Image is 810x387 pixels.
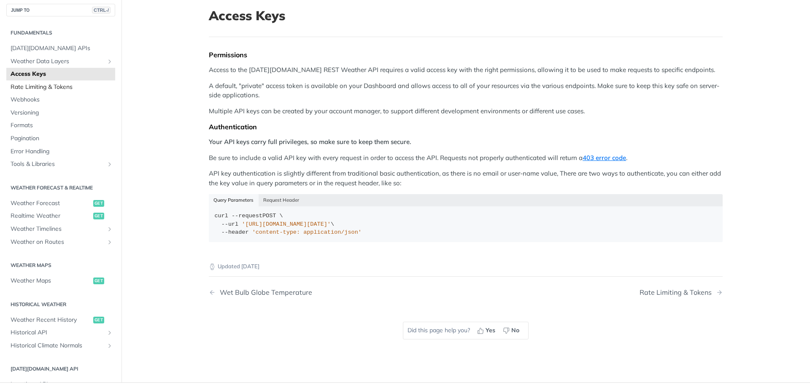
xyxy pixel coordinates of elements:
span: get [93,317,104,323]
button: Show subpages for Weather on Routes [106,239,113,246]
span: Weather Forecast [11,199,91,208]
h2: Fundamentals [6,29,115,37]
span: --header [221,229,249,235]
button: Yes [474,324,500,337]
span: Webhooks [11,96,113,104]
span: 'content-type: application/json' [252,229,362,235]
strong: Your API keys carry full privileges, so make sure to keep them secure. [209,138,411,146]
div: Did this page help you? [403,322,529,339]
a: Historical Climate NormalsShow subpages for Historical Climate Normals [6,339,115,352]
div: Wet Bulb Globe Temperature [216,288,312,296]
span: get [93,200,104,207]
p: Updated [DATE] [209,262,723,271]
a: Weather Data LayersShow subpages for Weather Data Layers [6,55,115,68]
div: Rate Limiting & Tokens [640,288,716,296]
button: No [500,324,524,337]
h2: Historical Weather [6,301,115,308]
span: get [93,213,104,219]
button: JUMP TOCTRL-/ [6,4,115,16]
h2: Weather Maps [6,262,115,269]
a: Access Keys [6,68,115,80]
p: Be sure to include a valid API key with every request in order to access the API. Requests not pr... [209,153,723,163]
span: No [511,326,519,335]
p: Multiple API keys can be created by your account manager, to support different development enviro... [209,107,723,116]
span: CTRL-/ [92,7,111,13]
a: Formats [6,119,115,132]
h1: Access Keys [209,8,723,23]
a: Weather Mapsget [6,275,115,287]
div: POST \ \ [215,212,717,237]
span: Yes [486,326,495,335]
a: Previous Page: Wet Bulb Globe Temperature [209,288,429,296]
span: Weather Timelines [11,225,104,233]
h2: [DATE][DOMAIN_NAME] API [6,365,115,373]
a: Weather on RoutesShow subpages for Weather on Routes [6,236,115,248]
button: Request Header [259,194,304,206]
button: Show subpages for Weather Timelines [106,226,113,232]
button: Show subpages for Tools & Libraries [106,161,113,168]
p: Access to the [DATE][DOMAIN_NAME] REST Weather API requires a valid access key with the right per... [209,65,723,75]
a: Weather TimelinesShow subpages for Weather Timelines [6,223,115,235]
a: Error Handling [6,145,115,158]
p: API key authentication is slightly different from traditional basic authentication, as there is n... [209,169,723,188]
a: Weather Recent Historyget [6,314,115,326]
span: Formats [11,121,113,130]
span: Weather Data Layers [11,57,104,66]
button: Show subpages for Historical API [106,329,113,336]
span: Rate Limiting & Tokens [11,83,113,91]
a: Versioning [6,107,115,119]
button: Show subpages for Historical Climate Normals [106,342,113,349]
span: curl [215,213,228,219]
a: Webhooks [6,93,115,106]
span: Versioning [11,109,113,117]
span: Pagination [11,134,113,143]
h2: Weather Forecast & realtime [6,184,115,192]
a: Rate Limiting & Tokens [6,81,115,93]
a: Historical APIShow subpages for Historical API [6,326,115,339]
div: Authentication [209,123,723,131]
a: Pagination [6,132,115,145]
span: [DATE][DOMAIN_NAME] APIs [11,44,113,53]
span: Weather Maps [11,277,91,285]
span: '[URL][DOMAIN_NAME][DATE]' [242,221,331,227]
a: 403 error code [583,154,626,162]
span: --url [221,221,239,227]
span: Historical Climate Normals [11,342,104,350]
span: Realtime Weather [11,212,91,220]
a: [DATE][DOMAIN_NAME] APIs [6,42,115,55]
span: Historical API [11,328,104,337]
span: Tools & Libraries [11,160,104,168]
a: Weather Forecastget [6,197,115,210]
p: A default, "private" access token is available on your Dashboard and allows access to all of your... [209,81,723,100]
span: Error Handling [11,147,113,156]
button: Show subpages for Weather Data Layers [106,58,113,65]
a: Next Page: Rate Limiting & Tokens [640,288,723,296]
span: --request [232,213,262,219]
a: Realtime Weatherget [6,210,115,222]
div: Permissions [209,51,723,59]
span: Weather on Routes [11,238,104,246]
nav: Pagination Controls [209,280,723,305]
span: get [93,278,104,284]
span: Weather Recent History [11,316,91,324]
a: Tools & LibrariesShow subpages for Tools & Libraries [6,158,115,171]
span: Access Keys [11,70,113,78]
